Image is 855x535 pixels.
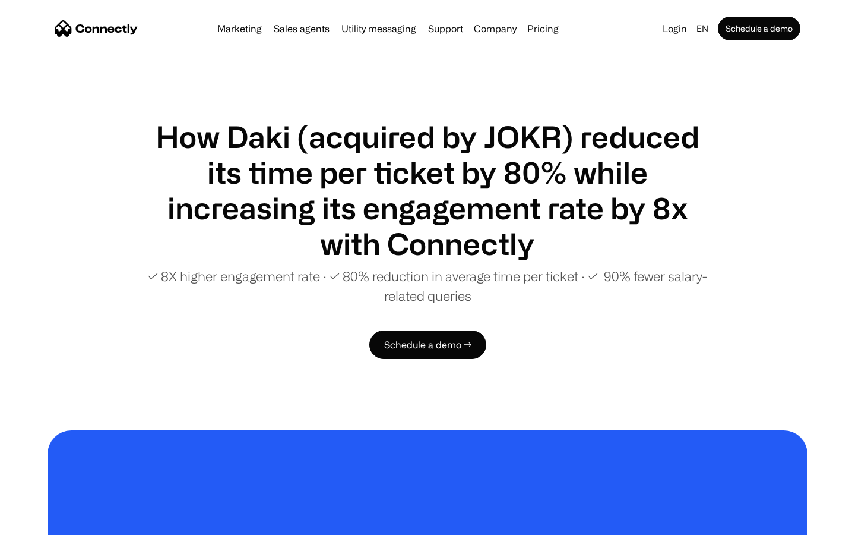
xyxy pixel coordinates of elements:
[522,24,563,33] a: Pricing
[269,24,334,33] a: Sales agents
[470,20,520,37] div: Company
[24,514,71,531] ul: Language list
[474,20,517,37] div: Company
[142,266,712,306] p: ✓ 8X higher engagement rate ∙ ✓ 80% reduction in average time per ticket ∙ ✓ 90% fewer salary-rel...
[718,17,800,40] a: Schedule a demo
[658,20,692,37] a: Login
[692,20,715,37] div: en
[55,20,138,37] a: home
[213,24,267,33] a: Marketing
[369,331,486,359] a: Schedule a demo →
[142,119,712,262] h1: How Daki (acquired by JOKR) reduced its time per ticket by 80% while increasing its engagement ra...
[12,513,71,531] aside: Language selected: English
[696,20,708,37] div: en
[337,24,421,33] a: Utility messaging
[423,24,468,33] a: Support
